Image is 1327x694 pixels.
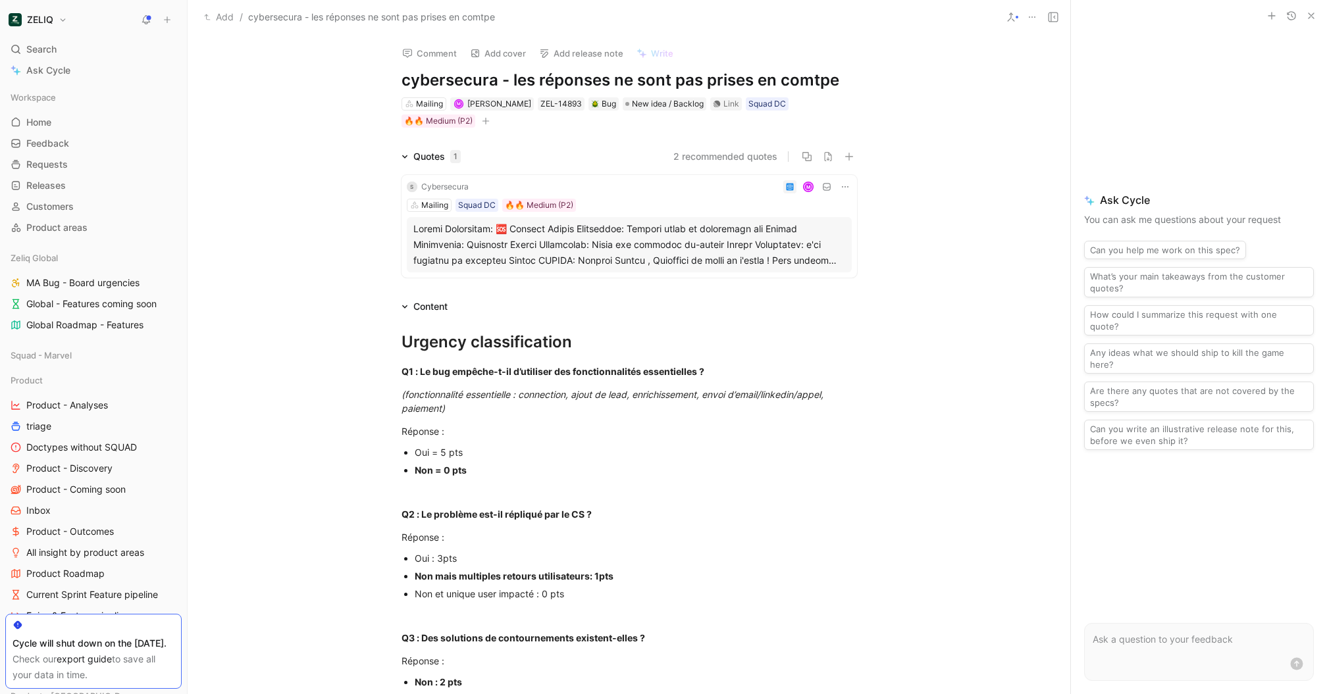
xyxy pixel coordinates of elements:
[413,221,845,268] div: Loremi Dolorsitam: 🆘 Consect Adipis Elitseddoe: Tempori utlab et doloremagn ali Enimad Minimvenia...
[5,345,182,365] div: Squad - Marvel
[413,149,461,164] div: Quotes
[804,182,812,191] div: M
[26,116,51,129] span: Home
[26,609,129,622] span: Epics & Feature pipeline
[11,349,72,362] span: Squad - Marvel
[5,437,182,457] a: Doctypes without SQUAD
[26,504,51,517] span: Inbox
[5,459,182,478] a: Product - Discovery
[591,97,616,111] div: Bug
[5,248,182,268] div: Zeliq Global
[5,564,182,583] a: Product Roadmap
[5,87,182,107] div: Workspace
[26,420,51,433] span: triage
[5,370,182,626] div: ProductProduct - AnalysestriageDoctypes without SQUADProduct - DiscoveryProduct - Coming soonInbo...
[464,44,532,62] button: Add cover
[5,395,182,415] a: Product - Analyses
[26,221,88,234] span: Product areas
[673,149,777,164] button: 2 recommended quotes
[1084,212,1314,228] p: You can ask me questions about your request
[5,61,182,80] a: Ask Cycle
[415,464,467,476] strong: Non = 0 pts
[11,374,43,387] span: Product
[5,11,70,29] button: ZELIQZELIQ
[402,632,645,643] strong: Q3 : Des solutions de contournements existent-elles ?
[588,97,619,111] div: 🪲Bug
[748,97,786,111] div: Squad DC
[631,44,679,62] button: Write
[26,318,143,332] span: Global Roadmap - Features
[632,97,704,111] span: New idea / Backlog
[1084,305,1314,335] button: How could I summarize this request with one quote?
[413,299,448,314] div: Content
[1084,192,1314,208] span: Ask Cycle
[421,199,448,212] div: Mailing
[13,651,174,683] div: Check our to save all your data in time.
[13,635,174,651] div: Cycle will shut down on the [DATE].
[505,199,573,212] div: 🔥🔥 Medium (P2)
[396,44,463,62] button: Comment
[458,199,496,212] div: Squad DC
[415,445,857,459] div: Oui = 5 pts
[5,315,182,335] a: Global Roadmap - Features
[5,370,182,390] div: Product
[57,653,112,664] a: export guide
[1084,343,1314,374] button: Any ideas what we should ship to kill the game here?
[26,546,144,559] span: All insight by product areas
[5,294,182,314] a: Global - Features coming soon
[5,248,182,335] div: Zeliq GlobalMA Bug - Board urgenciesGlobal - Features coming soonGlobal Roadmap - Features
[201,9,237,25] button: Add
[396,299,453,314] div: Content
[5,416,182,436] a: triage
[5,155,182,174] a: Requests
[5,39,182,59] div: Search
[5,134,182,153] a: Feedback
[5,585,182,605] a: Current Sprint Feature pipeline
[1084,267,1314,297] button: What’s your main takeaways from the customer quotes?
[5,176,182,195] a: Releases
[5,197,182,216] a: Customers
[407,182,417,192] div: S
[5,112,182,132] a: Home
[455,100,463,107] div: M
[402,424,857,438] div: Réponse :
[402,389,826,414] em: (fonctionnalité essentielle : connection, ajout de lead, enrichissement, envoi d’email/linkedin/a...
[723,97,739,111] div: Link
[26,399,108,412] span: Product - Analyses
[1084,241,1246,259] button: Can you help me work on this spec?
[26,158,68,171] span: Requests
[421,180,469,193] div: Cybersecura
[1084,420,1314,450] button: Can you write an illustrative release note for this, before we even ship it?
[5,501,182,520] a: Inbox
[26,588,158,601] span: Current Sprint Feature pipeline
[402,654,857,668] div: Réponse :
[248,9,495,25] span: cybersecura - les réponses ne sont pas prises en comtpe
[404,114,473,128] div: 🔥🔥 Medium (P2)
[396,149,466,164] div: Quotes1
[26,483,126,496] span: Product - Coming soon
[402,508,592,520] strong: Q2 : Le problème est-il répliqué par le CS ?
[26,297,157,310] span: Global - Features coming soon
[415,676,462,687] strong: Non : 2 pts
[415,570,613,582] strong: Non mais multiples retours utilisateurs: 1pts
[402,70,857,91] h1: cybersecura - les réponses ne sont pas prises en comtpe
[651,47,673,59] span: Write
[5,273,182,293] a: MA Bug - Board urgencies
[533,44,629,62] button: Add release note
[9,13,22,26] img: ZELIQ
[5,522,182,541] a: Product - Outcomes
[402,530,857,544] div: Réponse :
[416,97,443,111] div: Mailing
[5,543,182,562] a: All insight by product areas
[26,41,57,57] span: Search
[5,606,182,626] a: Epics & Feature pipeline
[5,345,182,369] div: Squad - Marvel
[26,567,105,580] span: Product Roadmap
[26,525,114,538] span: Product - Outcomes
[11,251,58,264] span: Zeliq Global
[1084,382,1314,412] button: Are there any quotes that are not covered by the specs?
[5,480,182,499] a: Product - Coming soon
[26,276,140,289] span: MA Bug - Board urgencies
[240,9,243,25] span: /
[26,441,137,454] span: Doctypes without SQUAD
